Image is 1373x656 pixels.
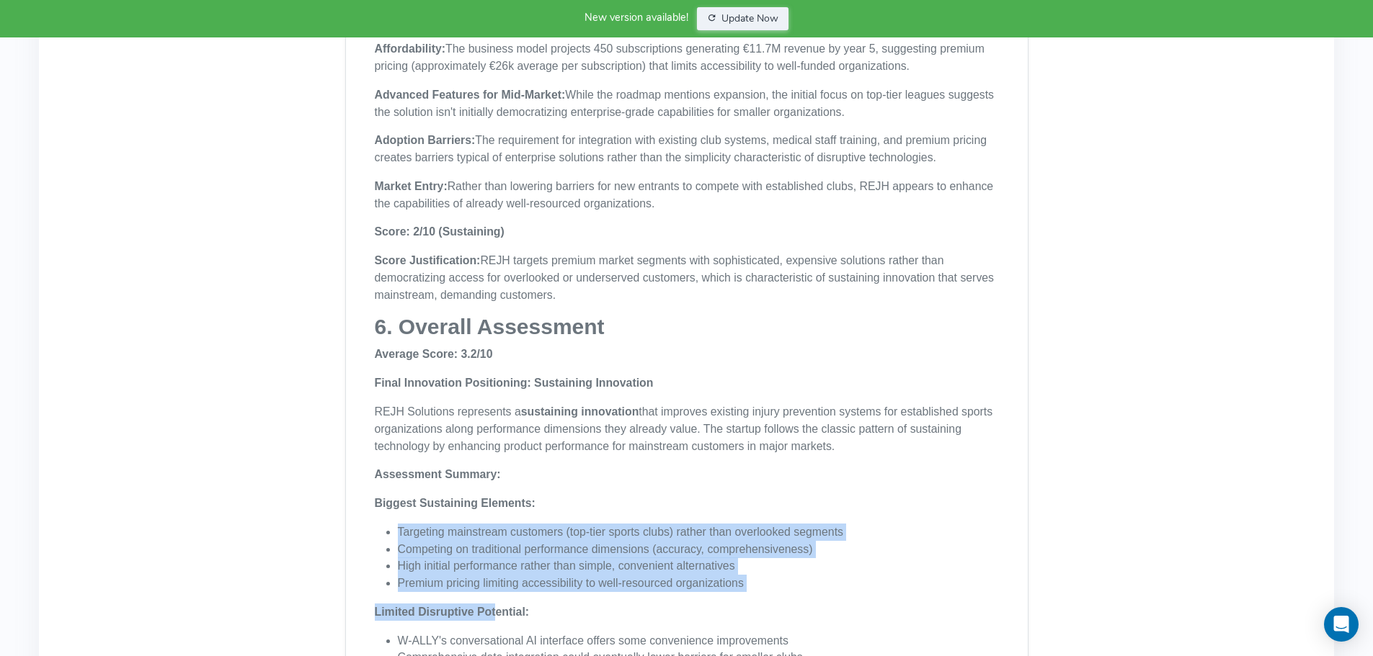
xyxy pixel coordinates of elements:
[375,606,530,618] strong: Limited Disruptive Potential:
[375,42,445,55] strong: Affordability:
[398,541,999,558] li: Competing on traditional performance dimensions (accuracy, comprehensiveness)
[375,315,605,338] strong: 6. Overall Assessment
[398,524,999,541] li: Targeting mainstream customers (top-tier sports clubs) rather than overlooked segments
[398,632,999,650] li: W-ALLY's conversational AI interface offers some convenience improvements
[375,86,999,121] p: While the roadmap mentions expansion, the initial focus on top-tier leagues suggests the solution...
[375,377,654,389] strong: Final Innovation Positioning: Sustaining Innovation
[375,178,999,212] p: Rather than lowering barriers for new entrants to compete with established clubs, REJH appears to...
[375,252,999,303] p: REJH targets premium market segments with sophisticated, expensive solutions rather than democrat...
[1324,607,1359,642] div: Open Intercom Messenger
[375,468,501,480] strong: Assessment Summary:
[375,497,536,509] strong: Biggest Sustaining Elements:
[375,134,476,146] strong: Adoption Barriers:
[375,40,999,75] p: The business model projects 450 subscriptions generating €11.7M revenue by year 5, suggesting pre...
[697,7,788,30] button: Update Now
[375,254,481,266] strong: Score Justification:
[375,348,493,360] strong: Average Score: 3.2/10
[521,405,639,418] strong: sustaining innovation
[375,180,448,192] strong: Market Entry:
[375,89,566,101] strong: Advanced Features for Mid-Market:
[375,132,999,166] p: The requirement for integration with existing club systems, medical staff training, and premium p...
[375,403,999,454] p: REJH Solutions represents a that improves existing injury prevention systems for established spor...
[375,225,505,238] strong: Score: 2/10 (Sustaining)
[398,575,999,592] li: Premium pricing limiting accessibility to well-resourced organizations
[398,557,999,575] li: High initial performance rather than simple, convenient alternatives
